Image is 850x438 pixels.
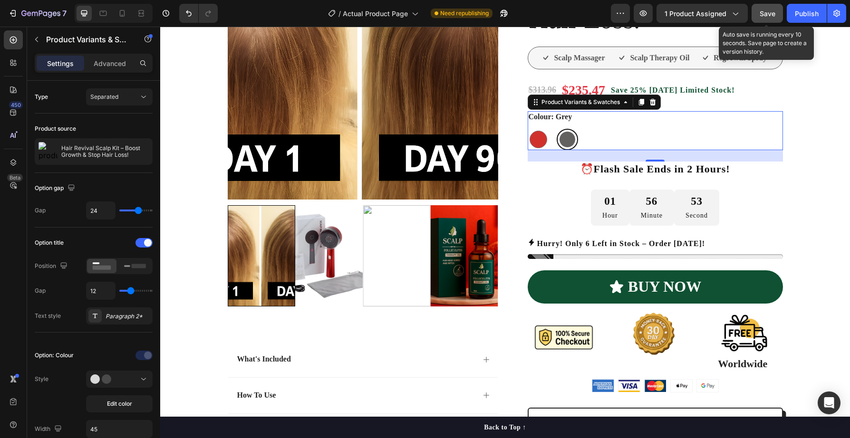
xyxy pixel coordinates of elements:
div: Width [35,423,64,436]
span: 1 product assigned [665,9,726,19]
div: Publish [795,9,819,19]
div: Undo/Redo [179,4,218,23]
strong: Worldwide [558,331,607,343]
button: BUY NOW [367,244,623,277]
p: Advanced [94,58,126,68]
div: Text style [35,312,61,320]
p: Hair Revival Scalp Kit – Boost Growth & Stop Hair Loss! [61,145,149,158]
strong: Scalp Therapy Oil [470,27,529,35]
img: gempages_579959335975649813-4950fa95-1e2f-4384-a29b-f981cc41c327.png [511,353,532,365]
img: product feature img [39,142,58,161]
img: gempages_579959335975649813-7714a62b-599d-480f-9428-424e3122e4b9.png [367,285,447,338]
p: Minute [481,183,502,195]
img: gempages_579959335975649813-fd6d8fa9-c051-4599-a74a-dd8b6fb25543.png [484,353,506,365]
div: 01 [442,167,458,183]
input: Auto [87,202,115,219]
div: 56 [481,167,502,183]
div: Option gap [35,182,77,195]
iframe: Design area [160,27,850,438]
div: Option title [35,238,64,247]
strong: Save 25% [DATE] Limited Stock! [451,59,575,67]
div: $313.96 [367,57,397,70]
p: Hour [442,183,458,195]
div: Style [35,375,48,383]
span: / [338,9,341,19]
div: Product source [35,124,76,133]
div: Gap [35,206,46,215]
button: Separated [86,88,153,105]
p: Second [525,183,548,195]
div: Paragraph 2* [106,312,150,321]
input: Auto [87,282,115,299]
div: Type [35,93,48,101]
legend: Colour: Grey [367,85,413,96]
p: Product Variants & Swatches [46,34,127,45]
button: 7 [4,4,71,23]
input: Auto [87,420,152,438]
span: Actual Product Page [343,9,408,19]
span: Need republishing [440,9,489,18]
div: Back to Top ↑ [324,396,366,406]
p: 7 [62,8,67,19]
div: Gap [35,286,46,295]
button: Save [752,4,783,23]
img: gempages_579959335975649813-7a6dba5e-aa0a-461a-80db-31a1a70b8d11.png [455,285,535,330]
strong: Regrowth Spray [553,27,607,35]
p: Hurry! Only 6 Left in Stock – Order [DATE]! [377,210,545,224]
div: 450 [9,101,23,109]
div: 53 [525,167,548,183]
span: ⏰ [420,136,570,148]
span: Save [760,10,775,18]
div: BUY NOW [468,250,541,270]
span: Edit color [107,400,132,408]
div: Position [35,260,69,273]
button: Publish [787,4,827,23]
div: Open Intercom Messenger [818,391,840,414]
span: Separated [90,93,118,100]
strong: Flash Sale Ends in 2 Hours! [434,136,570,148]
div: Product Variants & Swatches [379,71,462,80]
strong: Scalp Massager [394,27,444,35]
img: gempages_579959335975649813-e07c0077-1868-4146-bd6e-500bc40dd597.png [432,353,454,365]
div: Beta [7,174,23,181]
div: $235.47 [401,54,446,73]
div: Option: Colour [35,351,74,360]
button: Edit color [86,395,153,412]
p: Settings [47,58,74,68]
img: gempages_579959335975649813-4051dc40-078f-4a78-afc3-b1e0b941d290.png [537,353,558,365]
img: gempages_579959335975649813-68c2fc79-d85f-429e-81a0-d8a72d9e9e8b.png [542,285,622,330]
button: 1 product assigned [657,4,748,23]
img: gempages_579959335975649813-49abb4e9-dc0e-4a41-8e50-924a61039650.png [458,353,480,365]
